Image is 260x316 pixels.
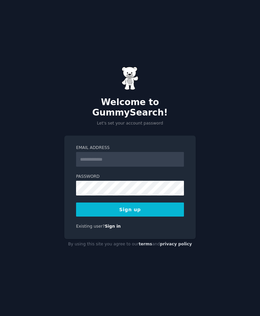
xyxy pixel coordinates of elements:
p: Let's set your account password [64,121,196,127]
a: terms [139,242,152,246]
a: privacy policy [160,242,192,246]
label: Email Address [76,145,184,151]
img: Gummy Bear [122,67,138,90]
button: Sign up [76,203,184,217]
a: Sign in [105,224,121,229]
h2: Welcome to GummySearch! [64,97,196,118]
span: Existing user? [76,224,105,229]
div: By using this site you agree to our and [64,239,196,250]
label: Password [76,174,184,180]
